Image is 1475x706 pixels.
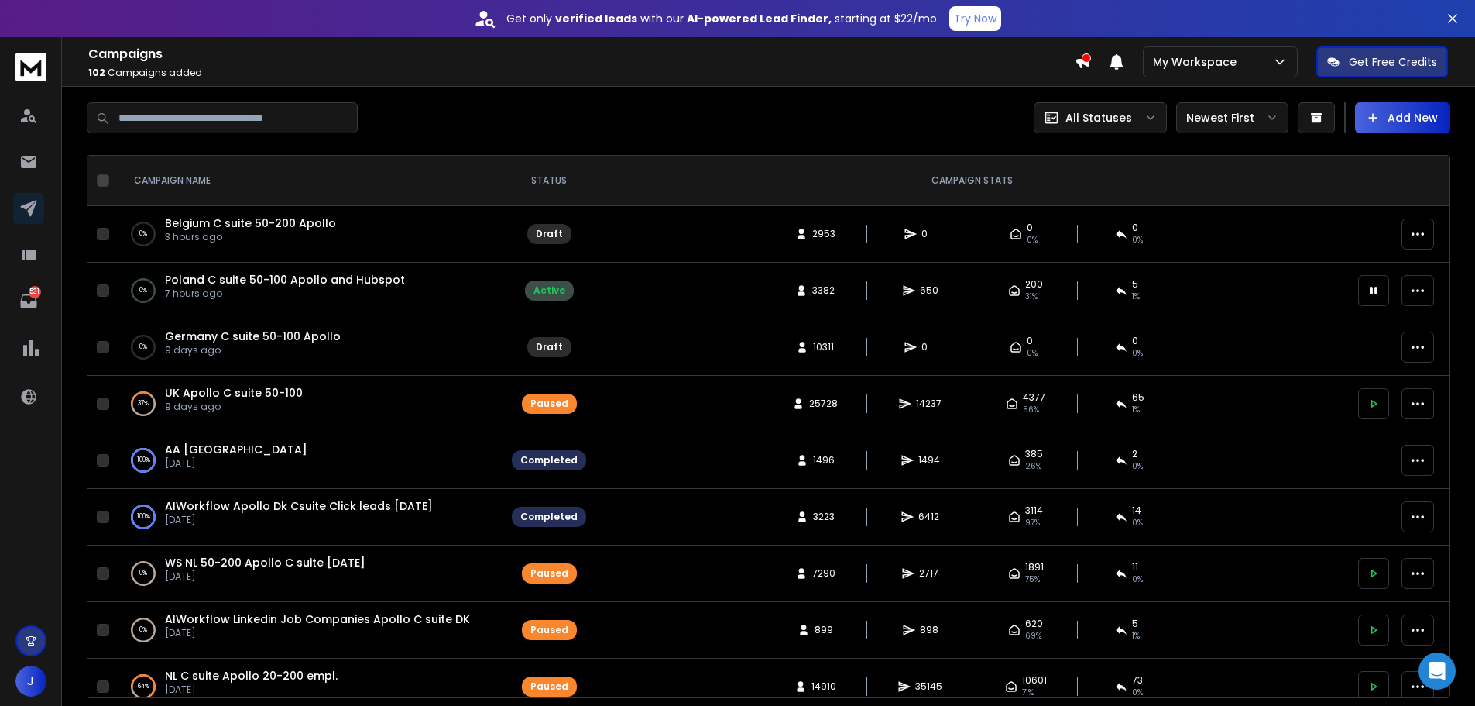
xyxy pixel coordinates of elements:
[115,432,503,489] td: 100%AA [GEOGRAPHIC_DATA][DATE]
[1132,347,1143,360] span: 0%
[13,286,44,317] a: 531
[165,344,341,356] p: 9 days ago
[115,546,503,602] td: 0%WS NL 50-200 Apollo C suite [DATE][DATE]
[506,11,937,26] p: Get only with our starting at $22/mo
[920,624,938,636] span: 898
[165,668,338,684] a: NL C suite Apollo 20-200 empl.
[138,679,149,694] p: 64 %
[809,398,838,410] span: 25728
[165,272,405,288] span: Poland C suite 50-100 Apollo and Hubspot
[530,680,568,693] div: Paused
[139,283,147,298] p: 0 %
[815,624,833,636] span: 899
[503,156,595,206] th: STATUS
[139,566,147,581] p: 0 %
[530,624,568,636] div: Paused
[165,442,307,457] a: AA [GEOGRAPHIC_DATA]
[165,231,336,243] p: 3 hours ago
[165,215,336,231] a: Belgium C suite 50-200 Apollo
[1153,54,1243,70] p: My Workspace
[1025,448,1043,460] span: 385
[1027,335,1033,347] span: 0
[921,341,937,353] span: 0
[165,329,341,344] a: Germany C suite 50-100 Apollo
[813,454,835,467] span: 1496
[165,385,303,401] span: UK Apollo C suite 50-100
[1025,573,1040,586] span: 75 %
[530,398,568,410] div: Paused
[921,228,937,240] span: 0
[1027,347,1038,360] span: 0%
[1132,517,1143,529] span: 0 %
[1132,291,1140,303] span: 1 %
[812,228,835,240] span: 2953
[1023,404,1039,416] span: 56 %
[165,498,433,514] a: AIWorkflow Apollo Dk Csuite Click leads [DATE]
[954,11,996,26] p: Try Now
[1132,335,1138,347] span: 0
[1132,234,1143,246] span: 0%
[1023,391,1045,404] span: 4377
[555,11,637,26] strong: verified leads
[165,570,365,583] p: [DATE]
[165,457,307,470] p: [DATE]
[1349,54,1437,70] p: Get Free Credits
[1025,291,1038,303] span: 31 %
[533,284,565,297] div: Active
[1316,46,1448,77] button: Get Free Credits
[920,284,938,297] span: 650
[1025,460,1041,473] span: 26 %
[813,511,835,523] span: 3223
[1132,448,1137,460] span: 2
[812,567,835,580] span: 7290
[1132,630,1140,642] span: 1 %
[138,396,149,412] p: 37 %
[1027,222,1033,234] span: 0
[1132,460,1143,473] span: 0 %
[1132,618,1138,630] span: 5
[165,555,365,570] a: WS NL 50-200 Apollo C suite [DATE]
[1132,278,1138,291] span: 5
[916,398,942,410] span: 14237
[1022,674,1047,687] span: 10601
[1176,102,1288,133] button: Newest First
[918,511,939,523] span: 6412
[1027,234,1038,246] span: 0%
[165,627,470,639] p: [DATE]
[88,45,1075,64] h1: Campaigns
[520,511,578,523] div: Completed
[1025,517,1040,529] span: 97 %
[1132,391,1144,404] span: 65
[1022,687,1034,699] span: 71 %
[949,6,1001,31] button: Try Now
[137,453,150,468] p: 100 %
[115,263,503,319] td: 0%Poland C suite 50-100 Apollo and Hubspot7 hours ago
[15,53,46,81] img: logo
[520,454,578,467] div: Completed
[1132,561,1138,573] span: 11
[1418,653,1456,690] div: Open Intercom Messenger
[139,339,147,355] p: 0 %
[165,514,433,526] p: [DATE]
[165,611,470,627] a: AIWorkflow Linkedin Job Companies Apollo C suite DK
[1132,505,1141,517] span: 14
[536,228,563,240] div: Draft
[15,666,46,697] button: J
[137,509,150,525] p: 100 %
[1132,222,1138,234] span: 0
[165,684,338,696] p: [DATE]
[915,680,942,693] span: 35145
[595,156,1349,206] th: CAMPAIGN STATS
[1132,674,1143,687] span: 73
[115,156,503,206] th: CAMPAIGN NAME
[1025,630,1041,642] span: 69 %
[88,67,1075,79] p: Campaigns added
